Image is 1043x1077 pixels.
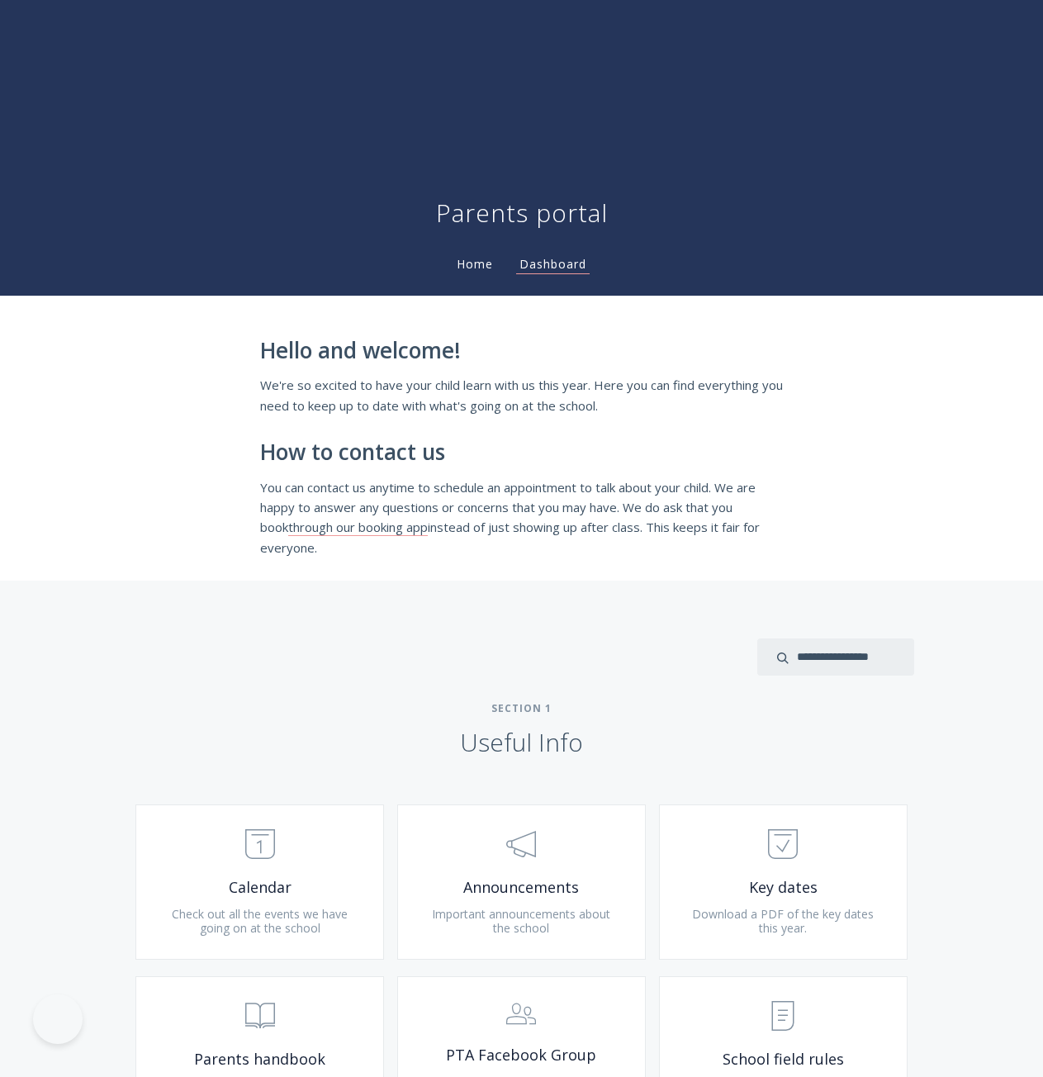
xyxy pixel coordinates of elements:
span: Important announcements about the school [432,906,610,937]
h2: Hello and welcome! [260,339,784,363]
input: search input [757,638,914,676]
a: Dashboard [516,256,590,274]
span: Download a PDF of the key dates this year. [692,906,874,937]
iframe: Toggle Customer Support [33,994,83,1044]
span: Key dates [685,878,882,897]
a: Announcements Important announcements about the school [397,804,646,960]
span: Calendar [161,878,358,897]
a: through our booking app [288,519,428,536]
span: School field rules [685,1050,882,1069]
span: Announcements [423,878,620,897]
span: Parents handbook [161,1050,358,1069]
p: We're so excited to have your child learn with us this year. Here you can find everything you nee... [260,375,784,415]
h1: Parents portal [436,197,608,230]
h2: How to contact us [260,440,784,465]
span: Check out all the events we have going on at the school [172,906,348,937]
a: Calendar Check out all the events we have going on at the school [135,804,384,960]
a: Home [453,256,496,272]
span: PTA Facebook Group [423,1046,620,1065]
a: Key dates Download a PDF of the key dates this year. [659,804,908,960]
p: You can contact us anytime to schedule an appointment to talk about your child. We are happy to a... [260,477,784,558]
